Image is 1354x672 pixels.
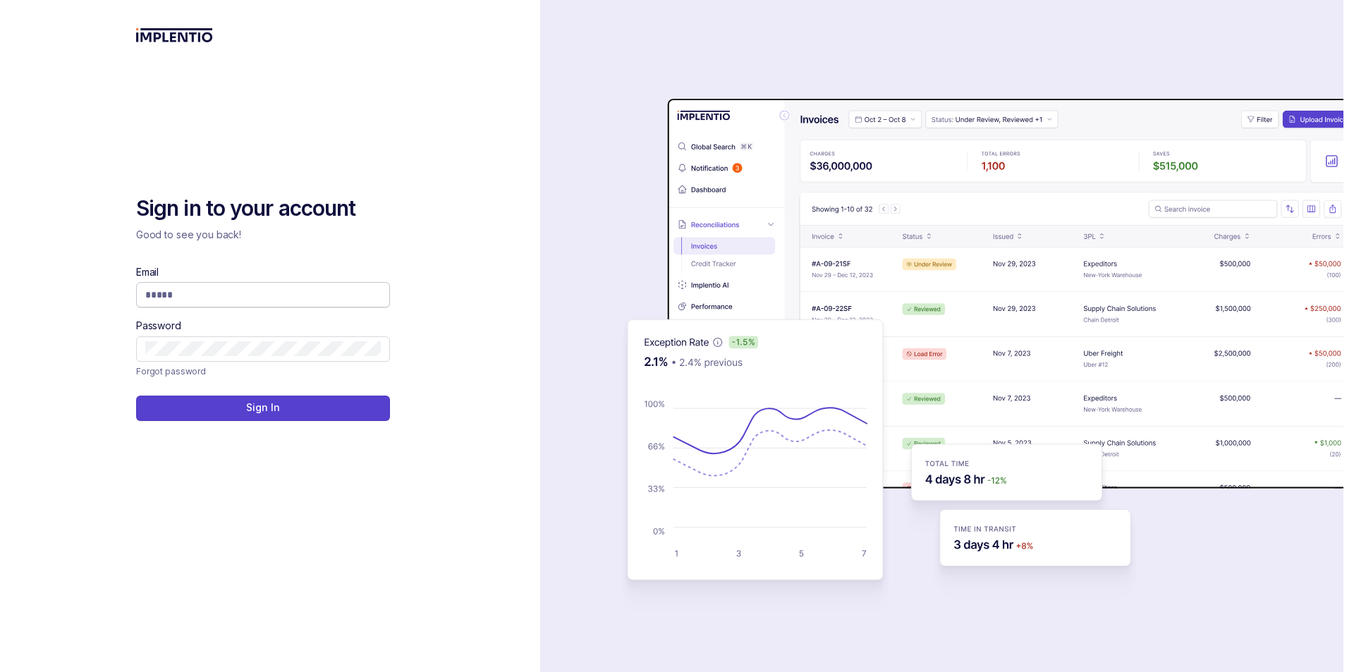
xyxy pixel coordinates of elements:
[136,228,390,242] p: Good to see you back!
[136,195,390,223] h2: Sign in to your account
[136,319,181,333] label: Password
[136,28,213,42] img: logo
[136,365,206,379] p: Forgot password
[136,365,206,379] a: Link Forgot password
[136,396,390,421] button: Sign In
[246,401,279,415] p: Sign In
[136,265,159,279] label: Email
